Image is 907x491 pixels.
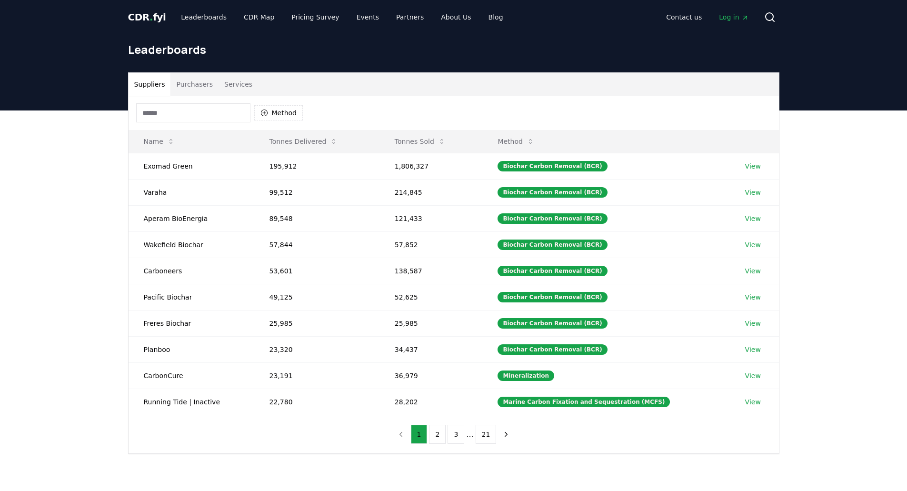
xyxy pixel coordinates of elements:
[498,240,607,250] div: Biochar Carbon Removal (BCR)
[254,153,379,179] td: 195,912
[128,10,166,24] a: CDR.fyi
[498,213,607,224] div: Biochar Carbon Removal (BCR)
[745,161,761,171] a: View
[481,9,511,26] a: Blog
[136,132,182,151] button: Name
[349,9,387,26] a: Events
[173,9,234,26] a: Leaderboards
[389,9,431,26] a: Partners
[170,73,219,96] button: Purchasers
[129,284,254,310] td: Pacific Biochar
[658,9,756,26] nav: Main
[498,344,607,355] div: Biochar Carbon Removal (BCR)
[498,371,554,381] div: Mineralization
[711,9,756,26] a: Log in
[379,205,483,231] td: 121,433
[448,425,464,444] button: 3
[254,205,379,231] td: 89,548
[254,310,379,336] td: 25,985
[745,266,761,276] a: View
[129,205,254,231] td: Aperam BioEnergia
[129,258,254,284] td: Carboneers
[490,132,542,151] button: Method
[254,389,379,415] td: 22,780
[254,284,379,310] td: 49,125
[379,258,483,284] td: 138,587
[129,310,254,336] td: Freres Biochar
[284,9,347,26] a: Pricing Survey
[498,397,670,407] div: Marine Carbon Fixation and Sequestration (MCFS)
[128,42,779,57] h1: Leaderboards
[498,187,607,198] div: Biochar Carbon Removal (BCR)
[498,266,607,276] div: Biochar Carbon Removal (BCR)
[173,9,510,26] nav: Main
[379,153,483,179] td: 1,806,327
[129,231,254,258] td: Wakefield Biochar
[379,284,483,310] td: 52,625
[379,362,483,389] td: 36,979
[254,258,379,284] td: 53,601
[379,310,483,336] td: 25,985
[254,231,379,258] td: 57,844
[745,214,761,223] a: View
[254,336,379,362] td: 23,320
[129,179,254,205] td: Varaha
[466,429,473,440] li: ...
[498,318,607,329] div: Biochar Carbon Removal (BCR)
[411,425,428,444] button: 1
[745,345,761,354] a: View
[129,389,254,415] td: Running Tide | Inactive
[498,292,607,302] div: Biochar Carbon Removal (BCR)
[433,9,478,26] a: About Us
[719,12,748,22] span: Log in
[254,362,379,389] td: 23,191
[379,389,483,415] td: 28,202
[745,319,761,328] a: View
[379,336,483,362] td: 34,437
[745,397,761,407] a: View
[129,336,254,362] td: Planboo
[658,9,709,26] a: Contact us
[254,179,379,205] td: 99,512
[129,362,254,389] td: CarbonCure
[476,425,497,444] button: 21
[150,11,153,23] span: .
[429,425,446,444] button: 2
[745,188,761,197] a: View
[387,132,453,151] button: Tonnes Sold
[262,132,346,151] button: Tonnes Delivered
[219,73,258,96] button: Services
[129,153,254,179] td: Exomad Green
[254,105,303,120] button: Method
[128,11,166,23] span: CDR fyi
[379,231,483,258] td: 57,852
[745,371,761,381] a: View
[745,292,761,302] a: View
[745,240,761,250] a: View
[498,161,607,171] div: Biochar Carbon Removal (BCR)
[129,73,171,96] button: Suppliers
[379,179,483,205] td: 214,845
[498,425,514,444] button: next page
[236,9,282,26] a: CDR Map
